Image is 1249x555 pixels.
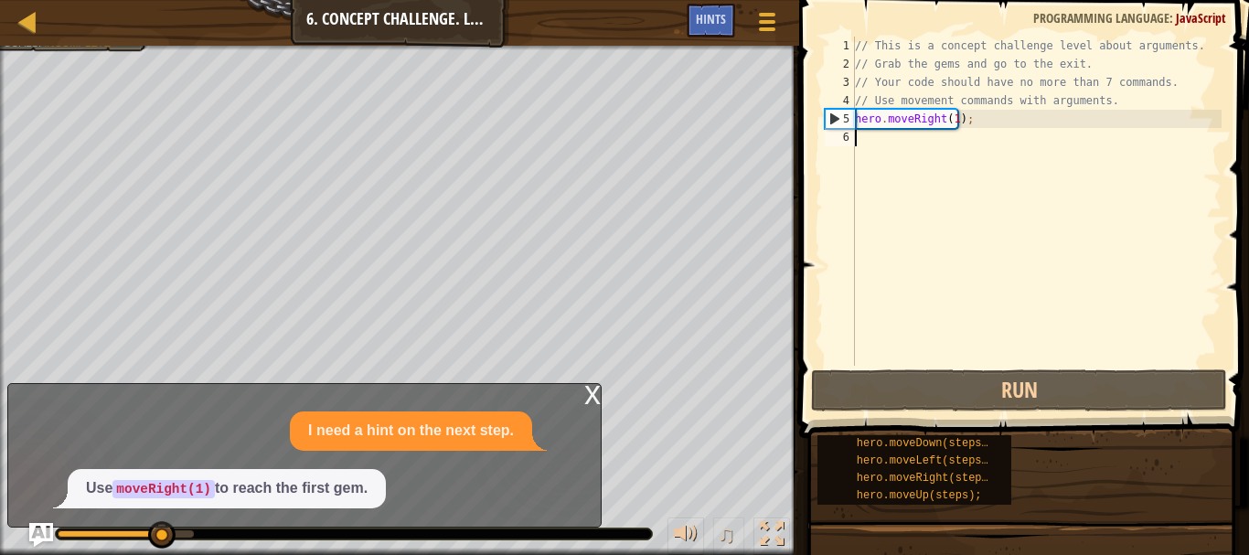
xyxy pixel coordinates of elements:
[584,384,601,402] div: x
[825,128,855,146] div: 6
[713,518,744,555] button: ♫
[825,73,855,91] div: 3
[811,369,1226,411] button: Run
[112,480,215,498] code: moveRight(1)
[86,478,368,499] p: Use to reach the first gem.
[857,489,982,502] span: hero.moveUp(steps);
[1033,9,1169,27] span: Programming language
[825,91,855,110] div: 4
[857,454,995,467] span: hero.moveLeft(steps);
[857,437,995,450] span: hero.moveDown(steps);
[308,421,514,442] p: I need a hint on the next step.
[753,518,790,555] button: Toggle fullscreen
[1176,9,1226,27] span: JavaScript
[825,55,855,73] div: 2
[857,472,1001,485] span: hero.moveRight(steps);
[1169,9,1176,27] span: :
[826,110,855,128] div: 5
[744,4,790,47] button: Show game menu
[550,414,587,451] img: Player
[696,10,726,27] span: Hints
[817,454,852,489] img: portrait.png
[717,520,735,548] span: ♫
[667,518,704,555] button: Adjust volume
[29,523,53,547] button: Ask AI
[825,37,855,55] div: 1
[8,475,45,508] img: AI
